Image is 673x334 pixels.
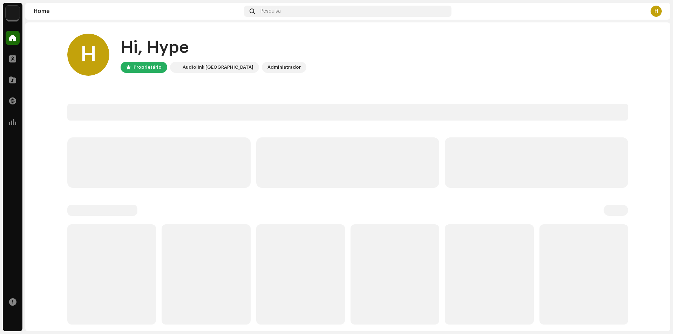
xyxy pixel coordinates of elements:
div: Administrador [267,63,301,71]
div: Audiolink [GEOGRAPHIC_DATA] [183,63,253,71]
div: H [67,34,109,76]
img: 730b9dfe-18b5-4111-b483-f30b0c182d82 [6,6,20,20]
span: Pesquisa [260,8,281,14]
div: H [651,6,662,17]
div: Home [34,8,241,14]
div: Hi, Hype [121,36,306,59]
img: 730b9dfe-18b5-4111-b483-f30b0c182d82 [171,63,180,71]
div: Proprietário [134,63,162,71]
